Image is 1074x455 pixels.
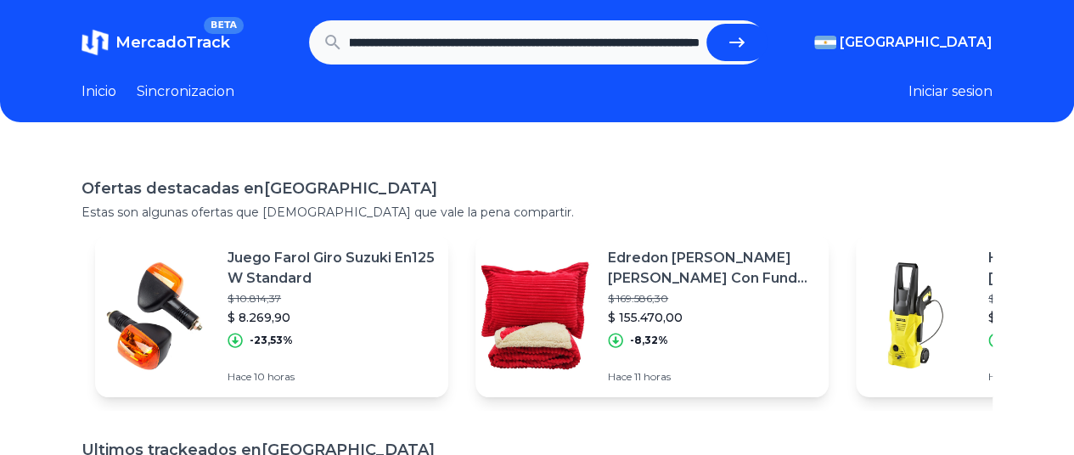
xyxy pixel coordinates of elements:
p: $ 10.814,37 [228,292,435,306]
p: Estas son algunas ofertas que [DEMOGRAPHIC_DATA] que vale la pena compartir. [82,204,992,221]
a: MercadoTrackBETA [82,29,230,56]
button: [GEOGRAPHIC_DATA] [814,32,992,53]
p: Hace 11 horas [608,370,815,384]
a: Featured imageEdredon [PERSON_NAME] [PERSON_NAME] Con Fundas Varios Colores$ 169.586,30$ 155.470,... [475,234,829,397]
p: Hace 10 horas [228,370,435,384]
a: Featured imageJuego Farol Giro Suzuki En125 W Standard$ 10.814,37$ 8.269,90-23,53%Hace 10 horas [95,234,448,397]
span: MercadoTrack [115,33,230,52]
img: Featured image [856,256,975,375]
h1: Ofertas destacadas en [GEOGRAPHIC_DATA] [82,177,992,200]
p: -8,32% [630,334,668,347]
img: Featured image [475,256,594,375]
a: Sincronizacion [137,81,234,102]
span: BETA [204,17,244,34]
img: Featured image [95,256,214,375]
img: Argentina [814,36,836,49]
a: Inicio [82,81,116,102]
p: Edredon [PERSON_NAME] [PERSON_NAME] Con Fundas Varios Colores [608,248,815,289]
p: $ 169.586,30 [608,292,815,306]
button: Iniciar sesion [908,81,992,102]
span: [GEOGRAPHIC_DATA] [840,32,992,53]
p: $ 155.470,00 [608,309,815,326]
p: Juego Farol Giro Suzuki En125 W Standard [228,248,435,289]
p: -23,53% [250,334,293,347]
img: MercadoTrack [82,29,109,56]
p: $ 8.269,90 [228,309,435,326]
